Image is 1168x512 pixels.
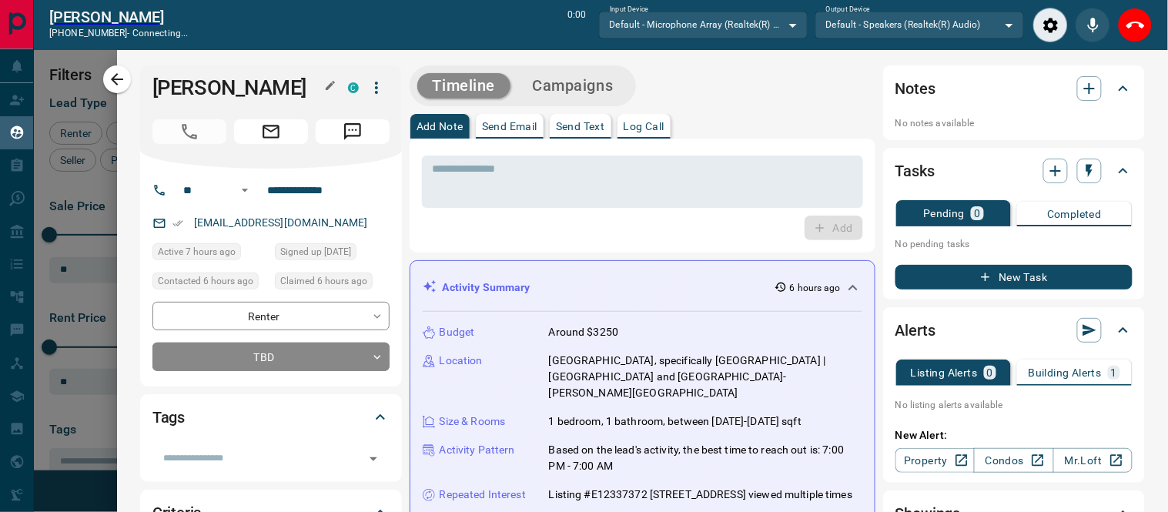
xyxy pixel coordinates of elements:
p: Log Call [624,121,664,132]
p: Activity Summary [443,279,530,296]
div: Notes [895,70,1133,107]
h2: Alerts [895,318,935,343]
div: Mon Aug 18 2025 [275,273,390,294]
div: Renter [152,302,390,330]
p: 0 [987,367,993,378]
p: 6 hours ago [790,281,841,295]
p: [GEOGRAPHIC_DATA], specifically [GEOGRAPHIC_DATA] | [GEOGRAPHIC_DATA] and [GEOGRAPHIC_DATA]-[PERS... [549,353,862,401]
span: connecting... [132,28,188,38]
p: Size & Rooms [440,413,506,430]
p: Location [440,353,483,369]
h2: [PERSON_NAME] [49,8,188,26]
p: Repeated Interest [440,487,526,503]
h1: [PERSON_NAME] [152,75,325,100]
h2: Notes [895,76,935,101]
p: 1 [1111,367,1117,378]
h2: Tasks [895,159,935,183]
span: Call [152,119,226,144]
span: Signed up [DATE] [280,244,351,259]
p: [PHONE_NUMBER] - [49,26,188,40]
span: Claimed 6 hours ago [280,273,367,289]
p: No pending tasks [895,233,1133,256]
button: Open [236,181,254,199]
div: Tasks [895,152,1133,189]
p: Pending [923,208,965,219]
div: Default - Speakers (Realtek(R) Audio) [815,12,1024,38]
p: No notes available [895,116,1133,130]
div: Mute [1076,8,1110,42]
span: Email [234,119,308,144]
span: Active 7 hours ago [158,244,236,259]
p: 1 bedroom, 1 bathroom, between [DATE]-[DATE] sqft [549,413,802,430]
label: Input Device [610,5,649,15]
a: Condos [974,448,1053,473]
button: Timeline [417,73,511,99]
span: Message [316,119,390,144]
p: Completed [1047,209,1102,219]
h2: Tags [152,405,185,430]
button: Open [363,448,384,470]
p: 0:00 [567,8,586,42]
a: Property [895,448,975,473]
div: condos.ca [348,82,359,93]
svg: Email Verified [172,218,183,229]
div: Mon Aug 18 2025 [152,243,267,265]
p: Budget [440,324,475,340]
div: Wed Jul 06 2016 [275,243,390,265]
a: [EMAIL_ADDRESS][DOMAIN_NAME] [194,216,368,229]
p: Listing Alerts [911,367,978,378]
div: TBD [152,343,390,371]
p: 0 [974,208,980,219]
div: Audio Settings [1033,8,1068,42]
p: No listing alerts available [895,398,1133,412]
label: Output Device [826,5,870,15]
div: End Call [1118,8,1153,42]
p: Around $3250 [549,324,619,340]
p: Listing #E12337372 [STREET_ADDRESS] viewed multiple times [549,487,853,503]
p: Activity Pattern [440,442,515,458]
a: Mr.Loft [1053,448,1133,473]
p: Based on the lead's activity, the best time to reach out is: 7:00 PM - 7:00 AM [549,442,862,474]
p: Send Text [556,121,605,132]
span: Contacted 6 hours ago [158,273,253,289]
p: New Alert: [895,427,1133,443]
div: Tags [152,399,390,436]
div: Mon Aug 18 2025 [152,273,267,294]
button: Campaigns [517,73,628,99]
div: Activity Summary6 hours ago [423,273,862,302]
button: New Task [895,265,1133,289]
div: Alerts [895,312,1133,349]
div: Default - Microphone Array (Realtek(R) Audio) [599,12,808,38]
p: Send Email [482,121,537,132]
p: Building Alerts [1029,367,1102,378]
p: Add Note [417,121,464,132]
